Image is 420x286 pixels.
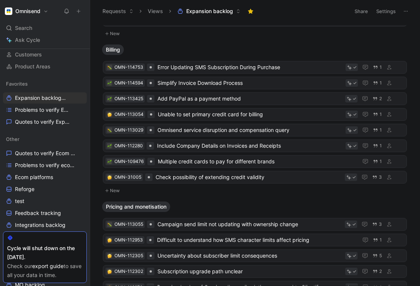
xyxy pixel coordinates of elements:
[380,81,382,85] span: 1
[107,175,112,180] button: 🤔
[6,80,28,87] span: Favorites
[107,113,112,117] img: 🤔
[15,94,69,102] span: Expansion backlog
[371,110,383,119] button: 1
[3,22,87,34] div: Search
[157,141,343,150] span: Include Company Details on Invoices and Receipts
[103,171,407,184] a: 🤔OMN-31005Check possibility of extending credit validity3
[107,160,112,164] img: 🌱
[15,63,50,70] span: Product Areas
[15,106,71,114] span: Problems to verify Expansion
[3,160,87,171] a: Problems to verify ecom platforms
[114,95,143,102] div: OMN-113425
[114,236,143,244] div: OMN-112953
[3,148,87,159] a: Quotes to verify Ecom platforms
[380,128,382,132] span: 1
[114,268,143,275] div: OMN-112302
[371,173,383,181] button: 3
[15,24,32,33] span: Search
[103,61,407,74] a: 🐛OMN-114753Error Updating SMS Subscription During Purchase1
[380,112,382,117] span: 1
[157,94,342,103] span: Add PayPal as a payment method
[3,133,87,145] div: Other
[371,267,383,276] button: 2
[371,79,383,87] button: 1
[103,155,407,168] a: 🌱OMN-109476Multiple credit cards to pay for different brands1
[157,251,342,260] span: Uncertainty about subscriber limit consequences
[3,49,87,60] a: Customers
[3,116,87,127] a: Quotes to verify Expansion
[15,150,78,157] span: Quotes to verify Ecom platforms
[107,237,112,243] div: 🤔
[3,219,87,231] a: Integrations backlog
[158,110,343,119] span: Unable to set primary credit card for billing
[371,142,383,150] button: 1
[15,209,61,217] span: Feedback tracking
[157,267,342,276] span: Subscription upgrade path unclear
[157,63,343,72] span: Error Updating SMS Subscription During Purchase
[107,222,112,227] img: 🐛
[380,144,382,148] span: 1
[107,81,112,86] img: 🌱
[157,236,355,245] span: Difficult to understand how SMS character limits affect pricing
[5,7,12,15] img: Omnisend
[3,172,87,183] a: Ecom platforms
[156,173,342,182] span: Check possibility of extending credit validity
[371,126,383,134] button: 1
[114,221,143,228] div: OMN-113055
[157,220,342,229] span: Campaign send limit not updating with ownership change
[114,158,144,165] div: OMN-109476
[106,46,120,53] span: Billing
[107,254,112,258] img: 🤔
[380,159,382,164] span: 1
[103,218,407,231] a: 🐛OMN-113055Campaign send limit not updating with ownership change3
[379,175,382,179] span: 3
[3,34,87,46] a: Ask Cycle
[103,139,407,152] a: 🌱OMN-112280Include Company Details on Invoices and Receipts1
[114,126,143,134] div: OMN-113029
[3,61,87,72] a: Product Areas
[107,80,112,86] button: 🌱
[107,270,112,274] img: 🤔
[15,221,65,229] span: Integrations backlog
[3,92,87,104] a: Expansion backlogOther
[380,238,382,242] span: 1
[15,36,40,44] span: Ask Cycle
[103,108,407,121] a: 🤔OMN-113054Unable to set primary credit card for billing1
[15,8,40,15] h1: Omnisend
[107,65,112,70] img: 🐛
[379,222,382,227] span: 3
[7,262,83,280] div: Check our to save all your data in time.
[114,79,143,87] div: OMN-114594
[15,197,24,205] span: test
[107,128,112,133] img: 🐛
[103,92,407,105] a: 🌱OMN-113425Add PayPal as a payment method2
[373,6,399,16] button: Settings
[107,159,112,164] button: 🌱
[103,234,407,246] a: 🤔OMN-112953Difficult to understand how SMS character limits affect pricing1
[379,96,382,101] span: 2
[107,143,112,148] button: 🌱
[103,77,407,89] a: 🌱OMN-114594Simplify Invoice Download Process1
[157,79,343,87] span: Simplify Invoice Download Process
[114,173,141,181] div: OMN-31005
[371,95,383,103] button: 2
[103,249,407,262] a: 🤔OMN-112305Uncertainty about subscriber limit consequences5
[3,104,87,116] a: Problems to verify Expansion
[114,142,143,150] div: OMN-112280
[102,202,170,212] button: Pricing and monetisation
[186,7,233,15] span: Expansion backlog
[107,96,112,101] button: 🌱
[3,184,87,195] a: Reforge
[15,51,42,58] span: Customers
